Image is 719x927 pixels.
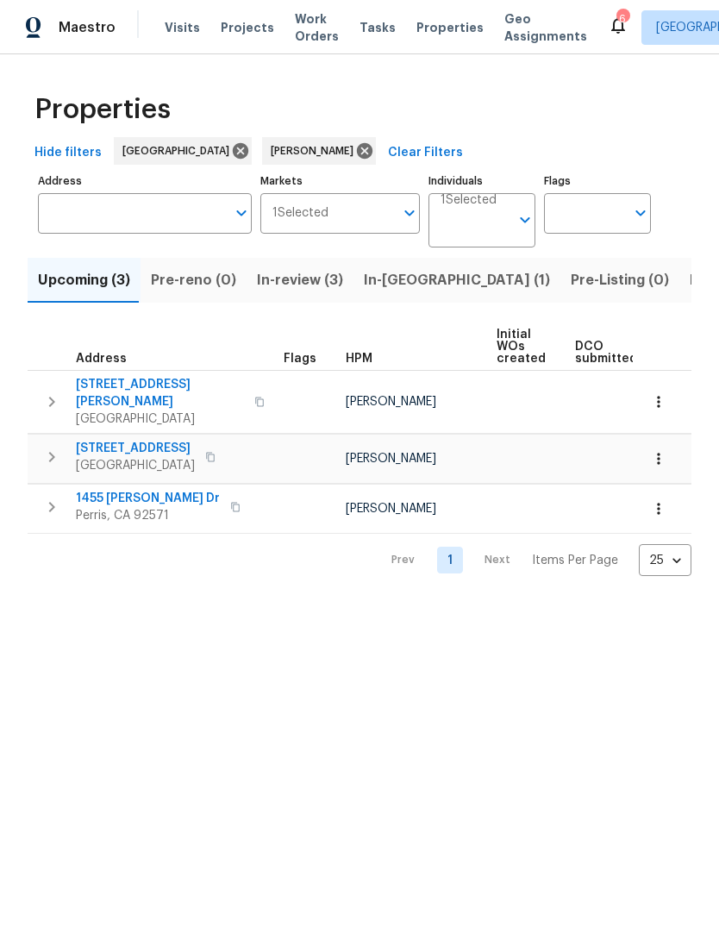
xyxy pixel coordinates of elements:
span: Pre-reno (0) [151,268,236,292]
span: Address [76,353,127,365]
div: [PERSON_NAME] [262,137,376,165]
span: DCO submitted [575,341,637,365]
span: HPM [346,353,372,365]
span: Maestro [59,19,116,36]
span: Flags [284,353,316,365]
span: [GEOGRAPHIC_DATA] [76,457,195,474]
span: Perris, CA 92571 [76,507,220,524]
span: [PERSON_NAME] [346,396,436,408]
span: Pre-Listing (0) [571,268,669,292]
span: Tasks [359,22,396,34]
span: 1455 [PERSON_NAME] Dr [76,490,220,507]
span: [GEOGRAPHIC_DATA] [76,410,244,428]
div: 6 [616,10,628,28]
span: Visits [165,19,200,36]
span: [PERSON_NAME] [271,142,360,160]
span: 1 Selected [441,193,497,208]
span: [STREET_ADDRESS] [76,440,195,457]
span: Hide filters [34,142,102,164]
span: Clear Filters [388,142,463,164]
button: Open [628,201,653,225]
div: [GEOGRAPHIC_DATA] [114,137,252,165]
span: [PERSON_NAME] [346,453,436,465]
span: Properties [34,101,171,118]
label: Flags [544,176,651,186]
a: Goto page 1 [437,547,463,573]
div: 25 [639,538,691,583]
nav: Pagination Navigation [375,544,691,576]
button: Clear Filters [381,137,470,169]
button: Hide filters [28,137,109,169]
label: Individuals [428,176,535,186]
label: Address [38,176,252,186]
span: In-review (3) [257,268,343,292]
button: Open [513,208,537,232]
button: Open [397,201,422,225]
span: Geo Assignments [504,10,587,45]
span: Upcoming (3) [38,268,130,292]
p: Items Per Page [532,552,618,569]
span: Initial WOs created [497,329,546,365]
span: [PERSON_NAME] [346,503,436,515]
span: 1 Selected [272,206,328,221]
label: Markets [260,176,421,186]
span: In-[GEOGRAPHIC_DATA] (1) [364,268,550,292]
span: [GEOGRAPHIC_DATA] [122,142,236,160]
span: Work Orders [295,10,339,45]
span: Properties [416,19,484,36]
span: [STREET_ADDRESS][PERSON_NAME] [76,376,244,410]
span: Projects [221,19,274,36]
button: Open [229,201,253,225]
